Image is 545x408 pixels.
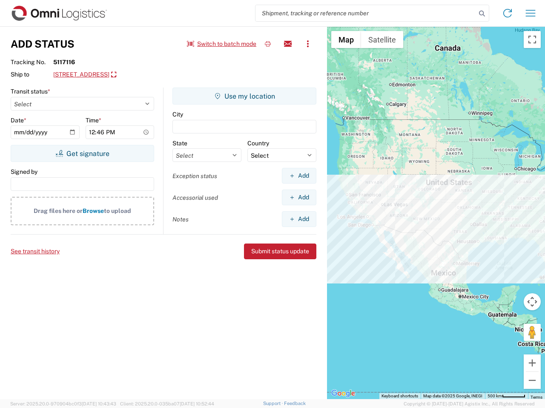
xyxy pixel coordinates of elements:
strong: 5117116 [53,58,75,66]
a: Feedback [284,401,306,406]
span: to upload [104,207,131,214]
button: Show street map [331,31,361,48]
button: Submit status update [244,244,316,259]
button: Zoom in [524,354,541,371]
button: Add [282,211,316,227]
button: Use my location [172,88,316,105]
button: Get signature [11,145,154,162]
label: State [172,139,187,147]
span: Server: 2025.20.0-970904bc0f3 [10,401,116,406]
button: Add [282,168,316,184]
a: Open this area in Google Maps (opens a new window) [329,388,357,399]
button: Keyboard shortcuts [381,393,418,399]
button: Toggle fullscreen view [524,31,541,48]
label: Transit status [11,88,50,95]
button: Add [282,190,316,205]
label: Country [247,139,269,147]
span: Drag files here or [34,207,83,214]
span: [DATE] 10:52:44 [180,401,214,406]
span: Browse [83,207,104,214]
label: Accessorial used [172,194,218,201]
button: Map camera controls [524,293,541,310]
span: Copyright © [DATE]-[DATE] Agistix Inc., All Rights Reserved [404,400,535,408]
button: Drag Pegman onto the map to open Street View [524,324,541,341]
span: [DATE] 10:43:43 [82,401,116,406]
h3: Add Status [11,38,75,50]
label: Date [11,116,26,124]
span: Map data ©2025 Google, INEGI [423,394,482,398]
span: Ship to [11,71,53,78]
a: [STREET_ADDRESS] [53,68,116,82]
label: Exception status [172,172,217,180]
label: City [172,110,183,118]
label: Notes [172,215,189,223]
input: Shipment, tracking or reference number [255,5,476,21]
label: Signed by [11,168,37,176]
label: Time [86,116,101,124]
img: Google [329,388,357,399]
button: Switch to batch mode [187,37,256,51]
span: Tracking No. [11,58,53,66]
a: Support [263,401,284,406]
button: Map Scale: 500 km per 51 pixels [485,393,528,399]
button: Zoom out [524,372,541,389]
span: 500 km [488,394,502,398]
span: Client: 2025.20.0-035ba07 [120,401,214,406]
button: Show satellite imagery [361,31,403,48]
a: Terms [531,395,542,399]
button: See transit history [11,244,60,258]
